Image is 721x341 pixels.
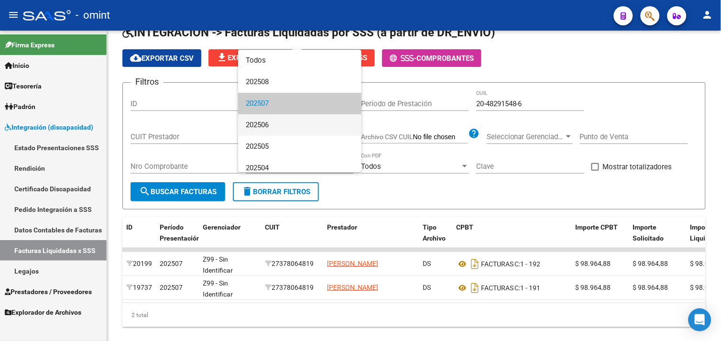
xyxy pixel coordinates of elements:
span: 202506 [246,114,354,136]
span: 202504 [246,157,354,179]
span: 202508 [246,71,354,93]
span: 202507 [246,93,354,114]
span: 202505 [246,136,354,157]
span: Todos [246,50,354,71]
div: Open Intercom Messenger [688,308,711,331]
